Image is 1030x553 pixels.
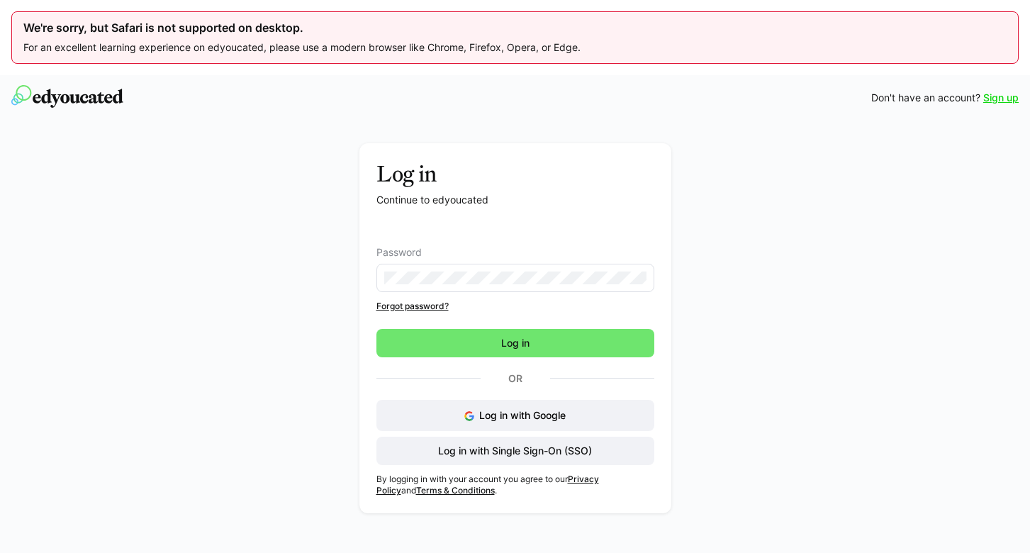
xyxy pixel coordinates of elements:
a: Privacy Policy [376,474,599,496]
h3: Log in [376,160,654,187]
span: Don't have an account? [871,91,980,105]
a: Terms & Conditions [416,485,495,496]
a: Sign up [983,91,1019,105]
button: Log in with Single Sign-On (SSO) [376,437,654,465]
p: Continue to edyoucated [376,193,654,207]
button: Log in with Google [376,400,654,431]
span: Log in with Single Sign-On (SSO) [436,444,594,458]
span: Log in [499,336,532,350]
span: Log in with Google [479,409,566,421]
img: edyoucated [11,85,123,108]
div: We're sorry, but Safari is not supported on desktop. [23,21,1007,35]
a: Forgot password? [376,301,654,312]
button: Log in [376,329,654,357]
p: Or [481,369,550,389]
p: By logging in with your account you agree to our and . [376,474,654,496]
p: For an excellent learning experience on edyoucated, please use a modern browser like Chrome, Fire... [23,40,1007,55]
span: Password [376,247,422,258]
